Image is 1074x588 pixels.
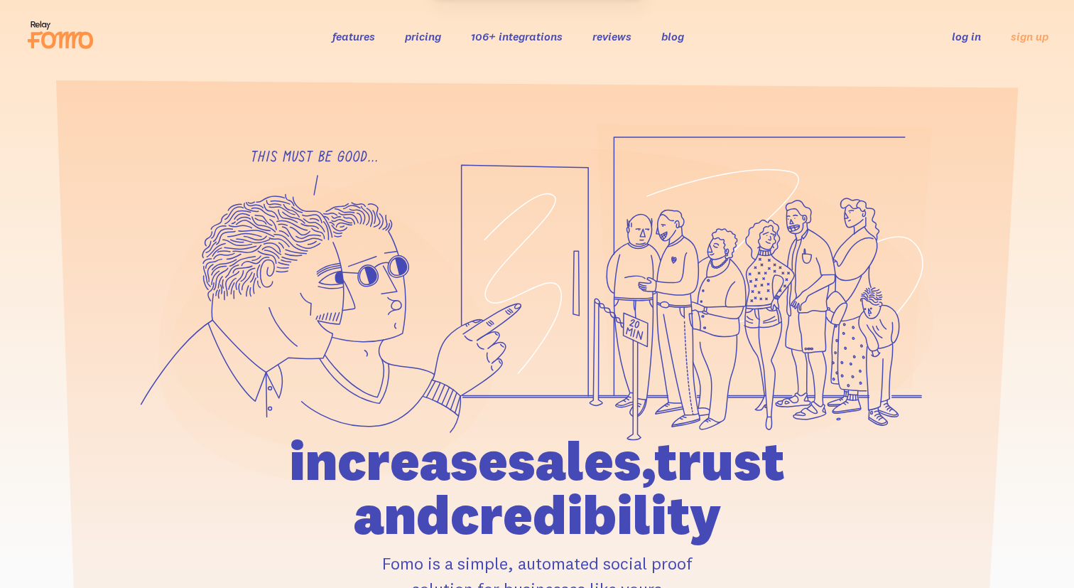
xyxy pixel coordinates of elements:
a: sign up [1011,29,1048,44]
a: blog [661,29,684,43]
a: log in [952,29,981,43]
a: features [332,29,375,43]
a: pricing [405,29,441,43]
a: 106+ integrations [471,29,563,43]
a: reviews [592,29,631,43]
h1: increase sales, trust and credibility [208,434,866,542]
